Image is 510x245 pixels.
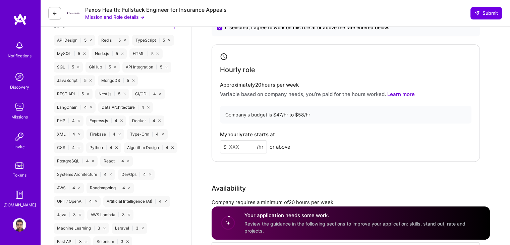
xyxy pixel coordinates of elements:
input: XXX [220,140,267,153]
div: Redis 5 [98,35,129,46]
img: logo [13,13,27,26]
img: Invite [13,130,26,143]
div: MongoDB 5 [98,75,138,86]
i: icon Close [168,39,170,41]
div: MySQL 5 [54,48,89,59]
div: Python 4 [86,142,121,153]
span: | [75,239,76,244]
div: Discovery [10,84,29,91]
div: [DOMAIN_NAME] [3,201,36,208]
i: icon Close [165,200,167,202]
h4: Hourly role [220,66,255,74]
span: | [105,64,106,70]
i: icon Close [85,240,87,243]
i: icon Close [95,200,97,202]
span: | [80,78,81,83]
div: GPT / OpenAI 4 [54,196,101,207]
i: icon Close [83,52,86,55]
div: Data Architecture 4 [98,102,153,113]
span: | [109,132,110,137]
div: DevOps 4 [118,169,155,180]
i: icon Close [157,52,159,55]
div: Firebase 4 [87,129,124,140]
p: Variable based on company needs, you’re paid for the hours worked. [220,91,471,98]
span: | [156,64,157,70]
span: | [118,185,120,191]
i: icon Close [92,160,94,162]
div: Paxos Health: Fullstack Engineer for Insurance Appeals [85,6,227,13]
span: | [77,91,79,97]
div: API Integration 5 [122,62,171,72]
i: icon Close [115,146,118,149]
i: icon Close [118,133,121,135]
span: Review the guidance in the following sections to improve your application: skills, stand out, rat... [244,221,465,234]
h4: My hourly rate starts at [220,132,275,138]
div: JavaScript 5 [54,75,95,86]
div: SQL 5 [54,62,83,72]
div: API Design 5 [54,35,95,46]
span: | [69,212,70,217]
a: Learn more [387,91,415,97]
span: | [123,78,124,83]
div: Type-Orm 4 [127,129,167,140]
div: TypeScript 5 [132,35,174,46]
div: Nest.js 5 [95,89,129,99]
div: PostgreSQL 4 [54,156,98,166]
div: XML 4 [54,129,84,140]
div: Tokens [13,171,26,179]
div: Invite [14,143,25,150]
img: teamwork [13,100,26,113]
span: | [152,132,153,137]
div: Company requires a minimum of 20 hours per week [212,199,480,206]
i: icon Close [78,133,80,135]
i: icon Clock [220,53,228,60]
span: | [100,172,101,177]
i: icon LeftArrowDark [52,11,57,16]
div: Systems Architecture 4 [54,169,115,180]
i: icon Close [120,119,123,122]
img: tokens [15,162,23,169]
img: Company Logo [66,12,80,15]
i: icon Close [159,93,161,95]
div: React 4 [100,156,133,166]
i: icon Close [87,93,89,95]
span: | [94,226,95,231]
div: Algorithm Design 4 [124,142,177,153]
span: | [132,226,133,231]
a: User Avatar [11,218,28,232]
span: | [147,51,149,56]
span: | [118,212,119,217]
span: If selected, I agree to work on this role at or above the rate entered below. [225,24,389,31]
i: icon Close [162,133,164,135]
div: Roadmapping 4 [87,183,134,193]
div: Artificial Intelligence (AI) 4 [103,196,170,207]
span: | [111,118,112,124]
i: icon Close [77,66,79,68]
span: Submit [474,10,498,16]
span: | [106,145,107,150]
i: icon Close [165,66,168,68]
div: AWS Lambda 3 [87,209,133,220]
span: or above [270,143,290,150]
span: $ [223,143,227,150]
img: discovery [13,70,26,84]
span: | [139,172,140,177]
div: PHP 4 [54,115,83,126]
i: icon Close [78,146,80,149]
span: | [117,239,118,244]
span: | [149,91,151,97]
span: | [114,38,116,43]
h4: Approximately 20 hours per week [220,82,471,88]
i: icon SendLight [474,10,480,16]
div: To add a monthly rate, update availability to 40h/week [220,140,290,153]
span: | [68,64,69,70]
div: Node.js 5 [92,48,127,59]
span: | [155,199,156,204]
div: AWS 4 [54,183,84,193]
div: Availability [212,183,246,193]
div: Missions [11,113,28,120]
h4: Your application needs some work. [244,212,482,219]
span: | [159,38,160,43]
i: icon Close [132,79,134,82]
i: icon Close [121,52,123,55]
